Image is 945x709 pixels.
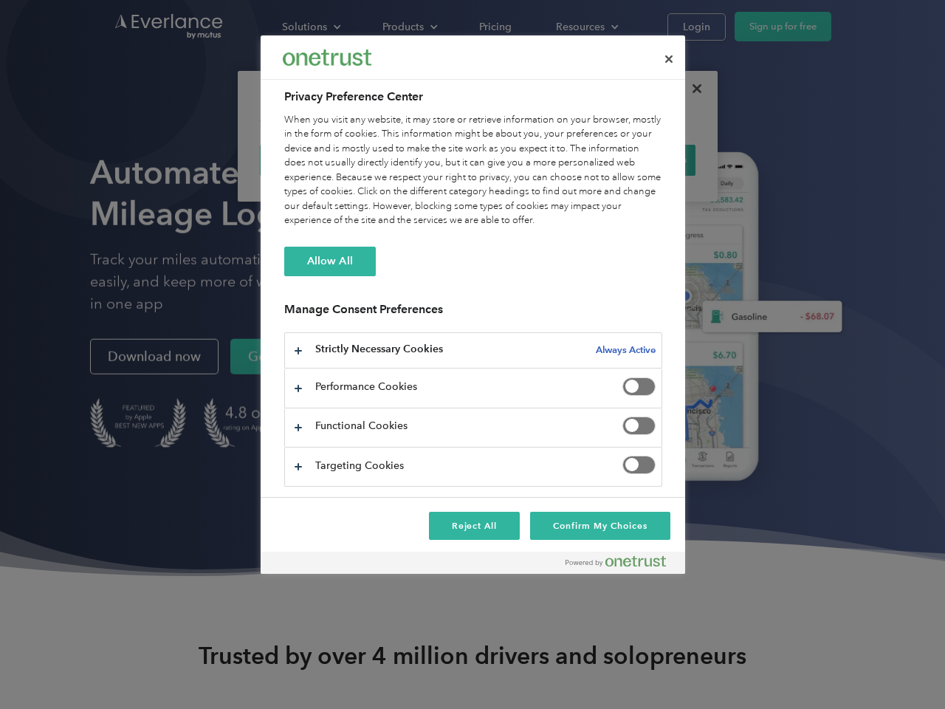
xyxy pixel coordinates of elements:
img: Powered by OneTrust Opens in a new Tab [566,555,666,567]
h2: Privacy Preference Center [284,88,662,106]
button: Confirm My Choices [530,512,670,540]
div: Preference center [261,35,685,574]
button: Allow All [284,247,376,276]
button: Reject All [429,512,520,540]
img: Everlance [283,49,371,65]
div: When you visit any website, it may store or retrieve information on your browser, mostly in the f... [284,113,662,228]
button: Close [653,43,685,75]
h3: Manage Consent Preferences [284,302,662,325]
div: Everlance [283,43,371,72]
a: Powered by OneTrust Opens in a new Tab [566,555,678,574]
div: Privacy Preference Center [261,35,685,574]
